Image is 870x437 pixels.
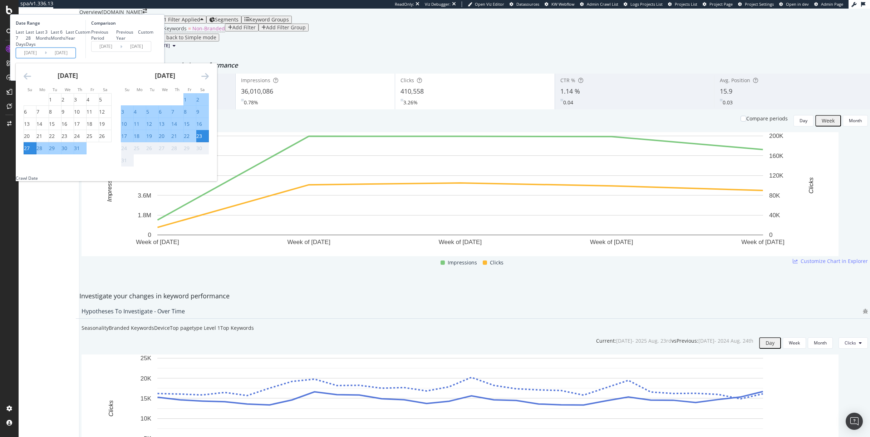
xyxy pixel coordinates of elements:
a: Customize Chart in Explorer [793,258,868,265]
span: Avg. Position [720,77,750,84]
div: Last 28 Days [26,29,36,47]
text: Clicks [808,177,815,194]
div: 11 [134,120,139,128]
div: Move forward to switch to the next month. [201,72,209,81]
div: 5 [99,96,102,103]
div: Add Filter Group [266,25,306,30]
button: Clicks [839,337,868,349]
td: Choose Sunday, July 13, 2025 as your check-in date. It’s available. [24,118,36,130]
div: 17 [121,133,127,140]
div: 25 [134,145,139,152]
div: Top pagetype Level 1 [170,324,220,332]
td: Selected. Monday, August 11, 2025 [134,118,146,130]
img: Equal [241,99,244,101]
small: Fr [90,87,94,92]
td: Choose Sunday, July 20, 2025 as your check-in date. It’s available. [24,130,36,142]
img: Equal [720,99,723,101]
td: Selected. Saturday, August 16, 2025 [196,118,209,130]
span: 15.9 [720,87,732,95]
td: Selected. Thursday, August 14, 2025 [171,118,184,130]
td: Selected. Sunday, August 17, 2025 [121,130,134,142]
td: Choose Friday, July 18, 2025 as your check-in date. It’s available. [87,118,99,130]
div: 22 [49,133,55,140]
span: Datasources [516,1,539,7]
td: Selected. Tuesday, July 29, 2025 [49,142,62,154]
div: 22 [184,133,190,140]
span: Project Page [709,1,733,7]
div: 2 [196,96,199,103]
span: Clicks [490,258,503,267]
div: Keyword Groups [249,17,289,23]
text: 3.6M [138,192,151,199]
div: Device [154,324,170,332]
span: Projects List [675,1,697,7]
div: 19 [99,120,105,128]
div: 4 [87,96,89,103]
text: Week of [DATE] [590,239,633,245]
div: Current: [596,337,616,344]
td: Choose Friday, July 4, 2025 as your check-in date. It’s available. [87,94,99,106]
a: Project Settings [738,1,774,7]
td: Choose Monday, July 21, 2025 as your check-in date. It’s available. [36,130,49,142]
small: Th [175,87,180,92]
td: Selected. Monday, July 28, 2025 [36,142,49,154]
div: Previous Period [91,29,116,41]
small: Mo [39,87,45,92]
td: Choose Thursday, July 3, 2025 as your check-in date. It’s available. [74,94,87,106]
td: Selected. Thursday, August 21, 2025 [171,130,184,142]
td: Not available. Sunday, August 31, 2025 [121,154,134,167]
div: 15 [49,120,55,128]
td: Selected. Sunday, August 10, 2025 [121,118,134,130]
div: Comparison [91,20,153,26]
div: 21 [171,133,177,140]
small: Tu [53,87,57,92]
span: KW Webflow [551,1,575,7]
button: 1 Filter Applied [156,16,206,24]
td: Choose Thursday, July 24, 2025 as your check-in date. It’s available. [74,130,87,142]
td: Not available. Saturday, August 30, 2025 [196,142,209,154]
div: 23 [62,133,67,140]
span: = [188,25,191,32]
span: Project Settings [745,1,774,7]
div: 28 [171,145,177,152]
div: Custom [138,29,153,35]
small: Sa [103,87,107,92]
div: Calendar [16,63,217,175]
div: 6 [24,108,27,115]
td: Selected. Tuesday, August 12, 2025 [146,118,159,130]
input: Start Date [16,48,45,58]
span: 1.14 % [560,87,580,95]
small: Fr [188,87,192,92]
td: Not available. Thursday, August 28, 2025 [171,142,184,154]
td: Selected. Sunday, August 3, 2025 [121,106,134,118]
input: Start Date [92,41,120,51]
div: 18 [87,120,92,128]
div: ReadOnly: [395,1,414,7]
div: Hypotheses to Investigate - Over Time [82,308,185,315]
td: Selected. Monday, August 4, 2025 [134,106,146,118]
div: 14 [36,120,42,128]
text: 40K [769,212,780,219]
a: Open Viz Editor [468,1,504,7]
td: Choose Tuesday, July 15, 2025 as your check-in date. It’s available. [49,118,62,130]
text: 20K [141,375,152,382]
td: Choose Friday, July 25, 2025 as your check-in date. It’s available. [87,130,99,142]
a: Open in dev [779,1,809,7]
div: 13 [24,120,30,128]
button: Segments [206,16,241,24]
div: 19 [146,133,152,140]
div: 4 [134,108,137,115]
span: Logs Projects List [630,1,663,7]
span: Admin Crawl List [587,1,618,7]
text: 25K [141,355,152,362]
div: Detect big movements in your [79,61,870,70]
div: 10 [74,108,80,115]
span: Admin Page [821,1,843,7]
div: 18 [134,133,139,140]
div: 13 [159,120,164,128]
td: Choose Thursday, July 10, 2025 as your check-in date. It’s available. [74,106,87,118]
div: 12 [99,108,105,115]
div: 6 [159,108,162,115]
span: Segments [215,16,239,23]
